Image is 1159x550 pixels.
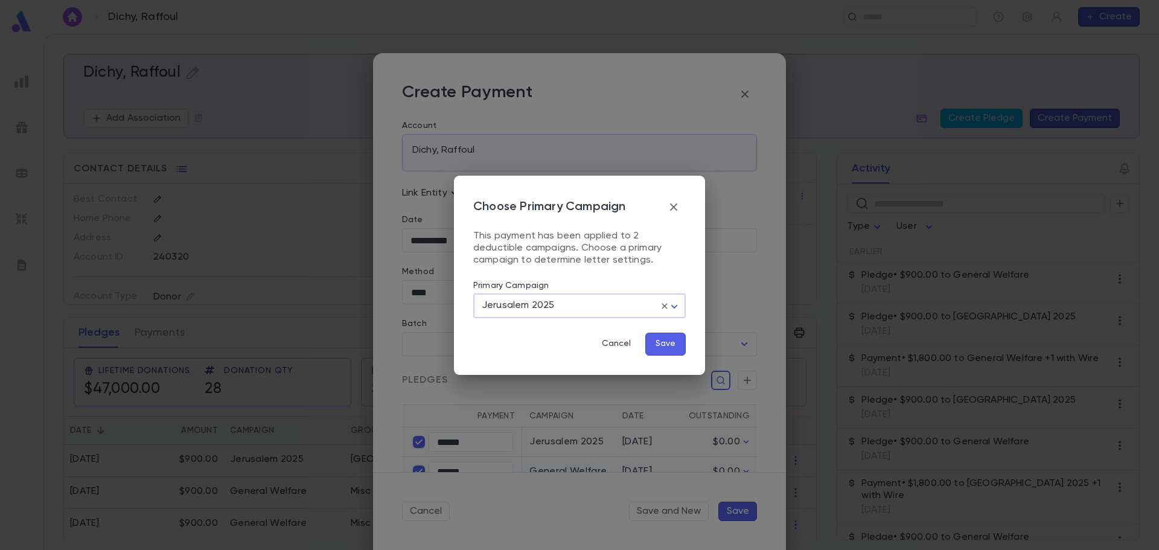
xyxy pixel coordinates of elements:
button: Save [645,333,686,356]
label: Primary Campaign [473,281,549,290]
p: Choose Primary Campaign [473,200,626,214]
p: This payment has been applied to 2 deductible campaigns. Choose a primary campaign to determine l... [473,230,686,266]
button: Cancel [592,333,640,356]
span: Jerusalem 2025 [482,301,554,310]
div: Jerusalem 2025 [473,294,686,318]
